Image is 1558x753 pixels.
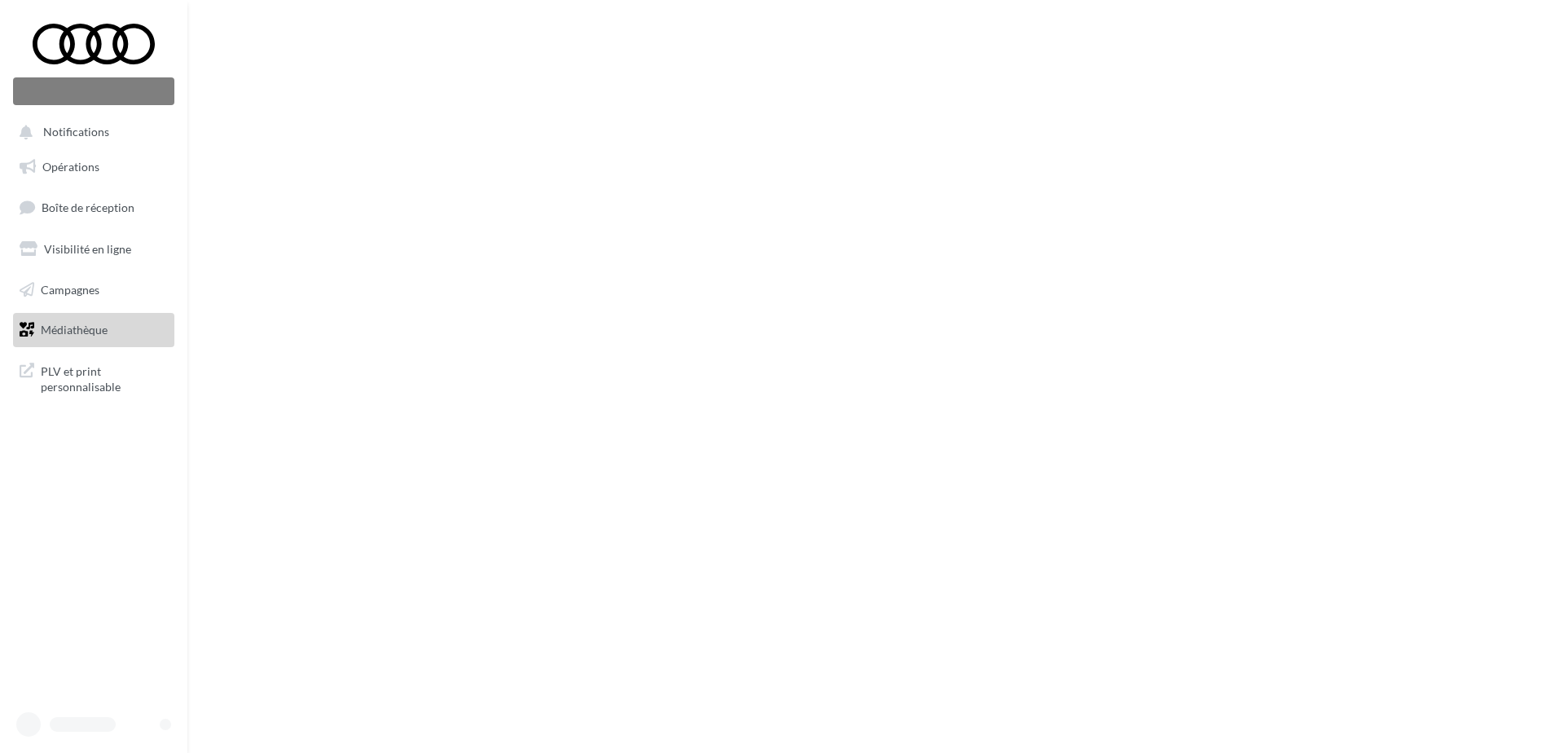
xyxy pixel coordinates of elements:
[10,150,178,184] a: Opérations
[41,360,168,395] span: PLV et print personnalisable
[10,232,178,266] a: Visibilité en ligne
[13,77,174,105] div: Nouvelle campagne
[10,313,178,347] a: Médiathèque
[41,323,108,337] span: Médiathèque
[42,200,134,214] span: Boîte de réception
[43,125,109,139] span: Notifications
[10,273,178,307] a: Campagnes
[42,160,99,174] span: Opérations
[41,282,99,296] span: Campagnes
[44,242,131,256] span: Visibilité en ligne
[10,354,178,402] a: PLV et print personnalisable
[10,190,178,225] a: Boîte de réception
